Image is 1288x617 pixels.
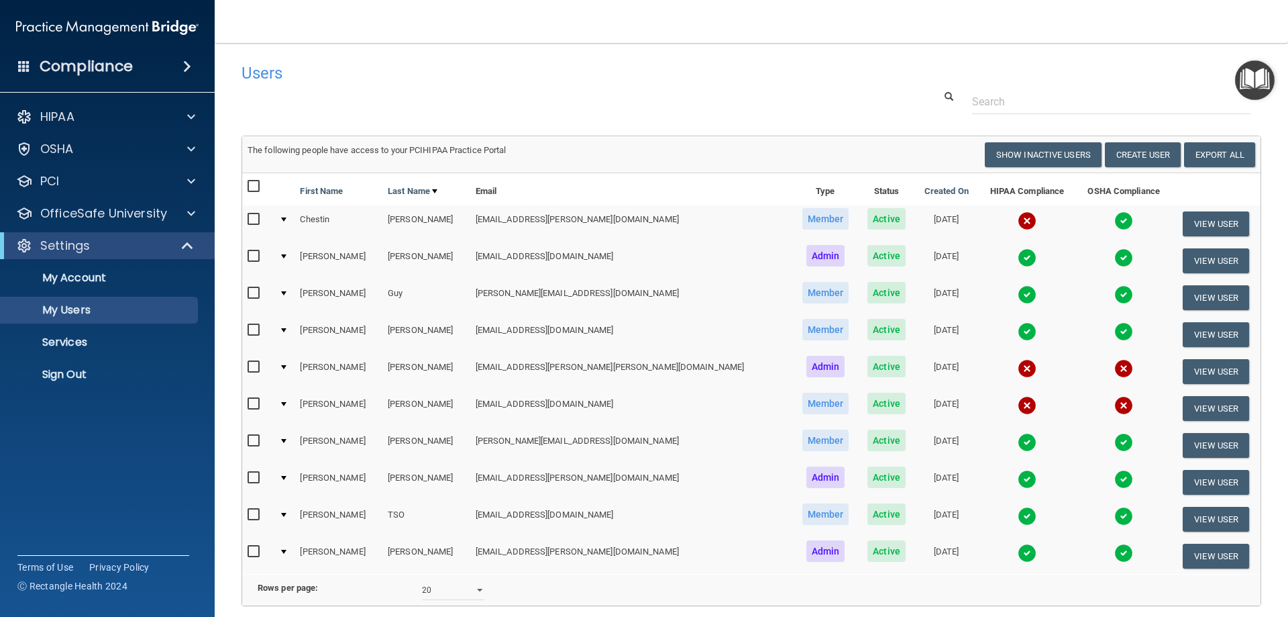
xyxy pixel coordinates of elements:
[294,242,382,279] td: [PERSON_NAME]
[867,208,906,230] span: Active
[1018,470,1036,489] img: tick.e7d51cea.svg
[914,242,978,279] td: [DATE]
[867,245,906,267] span: Active
[1114,248,1133,267] img: tick.e7d51cea.svg
[382,242,470,279] td: [PERSON_NAME]
[802,393,849,414] span: Member
[382,205,470,242] td: [PERSON_NAME]
[802,430,849,451] span: Member
[914,205,978,242] td: [DATE]
[16,173,195,189] a: PCI
[16,14,199,41] img: PMB logo
[802,319,849,340] span: Member
[1114,359,1133,378] img: cross.ca9f0e7f.svg
[16,205,195,222] a: OfficeSafe University
[382,464,470,501] td: [PERSON_NAME]
[9,303,192,317] p: My Users
[382,538,470,574] td: [PERSON_NAME]
[470,427,792,464] td: [PERSON_NAME][EMAIL_ADDRESS][DOMAIN_NAME]
[1183,285,1249,310] button: View User
[470,464,792,501] td: [EMAIL_ADDRESS][PERSON_NAME][DOMAIN_NAME]
[806,540,845,562] span: Admin
[972,89,1251,114] input: Search
[1056,522,1272,575] iframe: Drift Widget Chat Controller
[294,316,382,353] td: [PERSON_NAME]
[1183,433,1249,458] button: View User
[16,109,195,125] a: HIPAA
[241,64,828,82] h4: Users
[802,208,849,230] span: Member
[89,561,150,574] a: Privacy Policy
[867,504,906,525] span: Active
[1018,507,1036,526] img: tick.e7d51cea.svg
[40,205,167,222] p: OfficeSafe University
[382,316,470,353] td: [PERSON_NAME]
[914,390,978,427] td: [DATE]
[1018,248,1036,267] img: tick.e7d51cea.svg
[924,183,969,199] a: Created On
[17,579,127,593] span: Ⓒ Rectangle Health 2024
[1018,396,1036,415] img: cross.ca9f0e7f.svg
[1183,470,1249,495] button: View User
[1183,507,1249,532] button: View User
[382,279,470,316] td: Guy
[470,205,792,242] td: [EMAIL_ADDRESS][PERSON_NAME][DOMAIN_NAME]
[867,467,906,488] span: Active
[1018,544,1036,563] img: tick.e7d51cea.svg
[382,353,470,390] td: [PERSON_NAME]
[248,145,506,155] span: The following people have access to your PCIHIPAA Practice Portal
[300,183,343,199] a: First Name
[17,561,73,574] a: Terms of Use
[470,279,792,316] td: [PERSON_NAME][EMAIL_ADDRESS][DOMAIN_NAME]
[294,390,382,427] td: [PERSON_NAME]
[294,538,382,574] td: [PERSON_NAME]
[1183,322,1249,347] button: View User
[1105,142,1181,167] button: Create User
[792,173,859,205] th: Type
[1183,248,1249,273] button: View User
[806,245,845,267] span: Admin
[867,319,906,340] span: Active
[40,238,90,254] p: Settings
[1076,173,1171,205] th: OSHA Compliance
[294,464,382,501] td: [PERSON_NAME]
[382,427,470,464] td: [PERSON_NAME]
[40,57,133,76] h4: Compliance
[867,393,906,414] span: Active
[294,279,382,316] td: [PERSON_NAME]
[802,504,849,525] span: Member
[40,141,74,157] p: OSHA
[914,464,978,501] td: [DATE]
[1018,211,1036,230] img: cross.ca9f0e7f.svg
[382,390,470,427] td: [PERSON_NAME]
[914,279,978,316] td: [DATE]
[9,336,192,349] p: Services
[294,353,382,390] td: [PERSON_NAME]
[867,356,906,377] span: Active
[1114,322,1133,341] img: tick.e7d51cea.svg
[806,356,845,377] span: Admin
[914,353,978,390] td: [DATE]
[867,430,906,451] span: Active
[802,282,849,303] span: Member
[294,205,382,242] td: Chestin
[1183,211,1249,236] button: View User
[1114,470,1133,489] img: tick.e7d51cea.svg
[914,316,978,353] td: [DATE]
[388,183,437,199] a: Last Name
[1114,285,1133,304] img: tick.e7d51cea.svg
[1184,142,1255,167] a: Export All
[1018,322,1036,341] img: tick.e7d51cea.svg
[16,238,195,254] a: Settings
[470,316,792,353] td: [EMAIL_ADDRESS][DOMAIN_NAME]
[978,173,1076,205] th: HIPAA Compliance
[867,282,906,303] span: Active
[16,141,195,157] a: OSHA
[1018,285,1036,304] img: tick.e7d51cea.svg
[294,501,382,538] td: [PERSON_NAME]
[1018,359,1036,378] img: cross.ca9f0e7f.svg
[40,173,59,189] p: PCI
[1114,396,1133,415] img: cross.ca9f0e7f.svg
[258,583,318,593] b: Rows per page:
[470,501,792,538] td: [EMAIL_ADDRESS][DOMAIN_NAME]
